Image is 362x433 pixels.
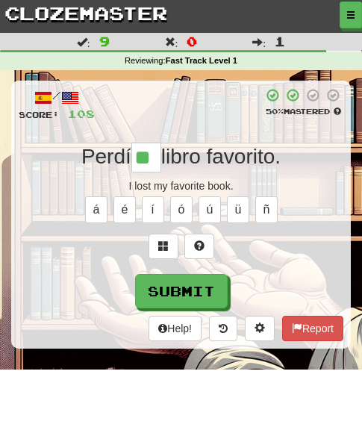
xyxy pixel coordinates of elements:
button: é [113,196,136,223]
button: ñ [255,196,278,223]
button: á [85,196,107,223]
span: 1 [275,34,285,49]
button: ó [170,196,193,223]
div: / [19,88,95,107]
button: í [142,196,164,223]
div: Mastered [263,106,343,116]
button: Help! [149,316,202,341]
span: 50 % [266,107,284,116]
button: Submit [135,274,228,308]
span: 108 [68,108,95,120]
button: Round history (alt+y) [209,316,237,341]
button: ú [199,196,221,223]
button: Single letter hint - you only get 1 per sentence and score half the points! alt+h [184,234,214,259]
span: : [165,37,178,47]
button: Switch sentence to multiple choice alt+p [149,234,178,259]
span: : [77,37,90,47]
span: Perdí [81,145,131,168]
strong: Fast Track Level 1 [166,56,237,65]
button: Report [282,316,343,341]
span: Score: [19,110,59,119]
span: : [252,37,266,47]
button: ü [227,196,249,223]
span: 9 [99,34,110,49]
span: 0 [187,34,197,49]
span: libro favorito. [161,145,281,168]
div: I lost my favorite book. [19,178,343,193]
